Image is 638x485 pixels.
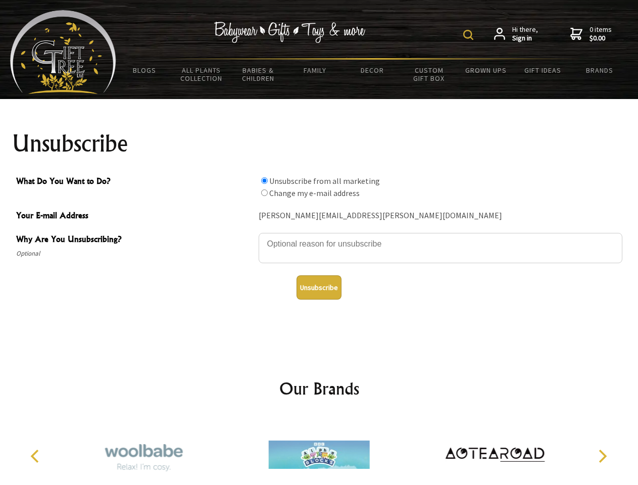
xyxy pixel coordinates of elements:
[591,445,613,467] button: Next
[16,209,254,224] span: Your E-mail Address
[297,275,341,300] button: Unsubscribe
[16,233,254,248] span: Why Are You Unsubscribing?
[16,248,254,260] span: Optional
[463,30,473,40] img: product search
[261,177,268,184] input: What Do You Want to Do?
[512,34,538,43] strong: Sign in
[514,60,571,81] a: Gift Ideas
[590,25,612,43] span: 0 items
[571,60,628,81] a: Brands
[570,25,612,43] a: 0 items$0.00
[259,208,622,224] div: [PERSON_NAME][EMAIL_ADDRESS][PERSON_NAME][DOMAIN_NAME]
[590,34,612,43] strong: $0.00
[12,131,626,156] h1: Unsubscribe
[173,60,230,89] a: All Plants Collection
[401,60,458,89] a: Custom Gift Box
[230,60,287,89] a: Babies & Children
[10,10,116,94] img: Babyware - Gifts - Toys and more...
[457,60,514,81] a: Grown Ups
[269,176,380,186] label: Unsubscribe from all marketing
[343,60,401,81] a: Decor
[16,175,254,189] span: What Do You Want to Do?
[512,25,538,43] span: Hi there,
[25,445,47,467] button: Previous
[269,188,360,198] label: Change my e-mail address
[214,22,366,43] img: Babywear - Gifts - Toys & more
[20,376,618,401] h2: Our Brands
[116,60,173,81] a: BLOGS
[287,60,344,81] a: Family
[261,189,268,196] input: What Do You Want to Do?
[259,233,622,263] textarea: Why Are You Unsubscribing?
[494,25,538,43] a: Hi there,Sign in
